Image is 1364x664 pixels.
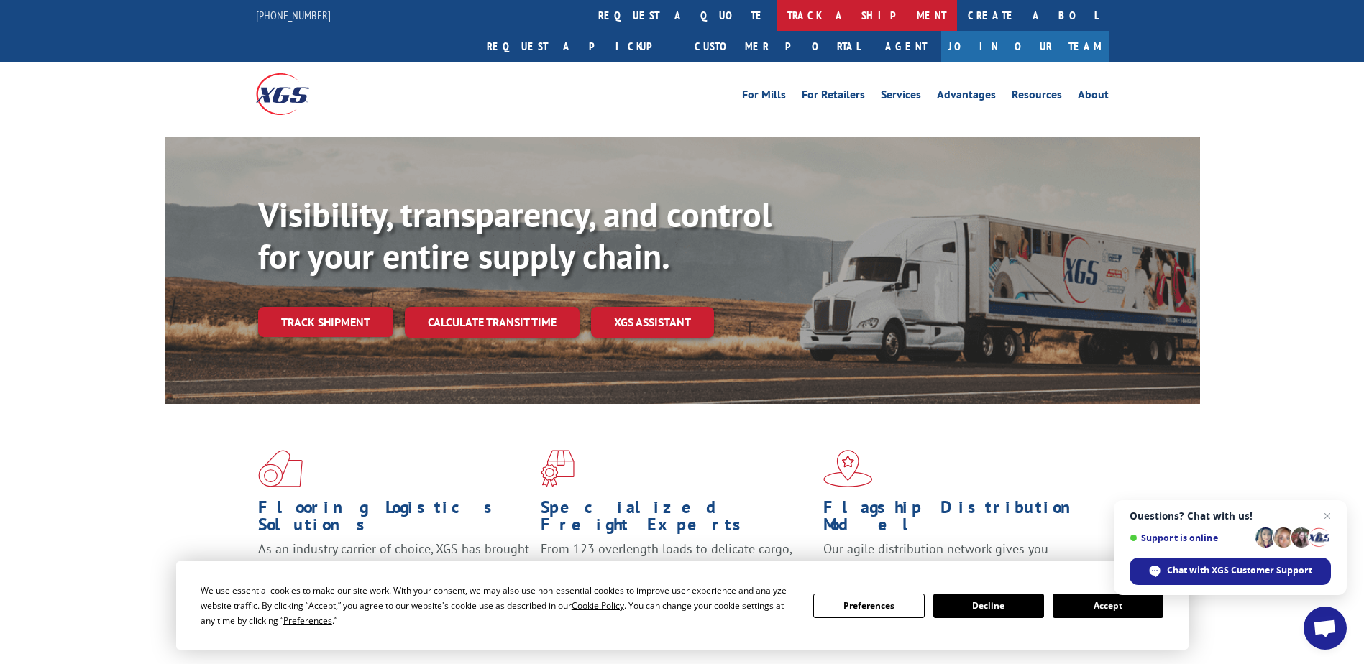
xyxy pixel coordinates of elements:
p: From 123 overlength loads to delicate cargo, our experienced staff knows the best way to move you... [541,540,813,604]
span: Chat with XGS Customer Support [1130,558,1331,585]
h1: Flagship Distribution Model [823,499,1095,540]
img: xgs-icon-focused-on-flooring-red [541,450,575,487]
a: Services [881,89,921,105]
span: As an industry carrier of choice, XGS has brought innovation and dedication to flooring logistics... [258,540,529,591]
a: XGS ASSISTANT [591,307,714,338]
a: Advantages [937,89,996,105]
a: For Mills [742,89,786,105]
span: Chat with XGS Customer Support [1167,564,1312,577]
span: Questions? Chat with us! [1130,510,1331,522]
span: Cookie Policy [572,599,624,612]
a: Join Our Team [941,31,1109,62]
span: Support is online [1130,532,1250,543]
a: Open chat [1304,607,1347,650]
button: Decline [933,594,1044,618]
span: Preferences [283,614,332,627]
a: About [1078,89,1109,105]
img: xgs-icon-flagship-distribution-model-red [823,450,873,487]
a: Customer Portal [684,31,871,62]
img: xgs-icon-total-supply-chain-intelligence-red [258,450,303,487]
a: Track shipment [258,307,393,337]
button: Preferences [813,594,924,618]
a: For Retailers [802,89,865,105]
h1: Flooring Logistics Solutions [258,499,530,540]
a: [PHONE_NUMBER] [256,8,331,22]
a: Calculate transit time [405,307,580,338]
a: Request a pickup [476,31,684,62]
button: Accept [1053,594,1163,618]
div: Cookie Consent Prompt [176,561,1189,650]
b: Visibility, transparency, and control for your entire supply chain. [258,192,772,278]
div: We use essential cookies to make our site work. With your consent, we may also use non-essential ... [201,583,796,628]
span: Our agile distribution network gives you nationwide inventory management on demand. [823,540,1088,574]
a: Agent [871,31,941,62]
h1: Specialized Freight Experts [541,499,813,540]
a: Resources [1012,89,1062,105]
